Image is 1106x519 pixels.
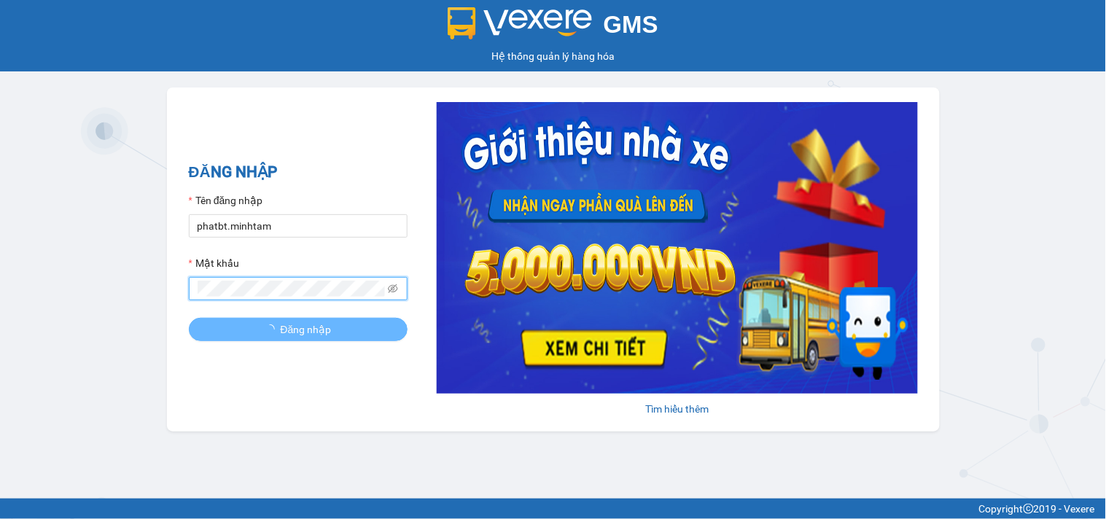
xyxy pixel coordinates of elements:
[189,192,263,208] label: Tên đăng nhập
[281,321,332,337] span: Đăng nhập
[189,318,408,341] button: Đăng nhập
[437,102,918,394] img: banner-0
[388,284,398,294] span: eye-invisible
[198,281,386,297] input: Mật khẩu
[189,255,239,271] label: Mật khẩu
[11,501,1095,517] div: Copyright 2019 - Vexere
[448,22,658,34] a: GMS
[448,7,592,39] img: logo 2
[4,48,1102,64] div: Hệ thống quản lý hàng hóa
[189,214,408,238] input: Tên đăng nhập
[189,160,408,184] h2: ĐĂNG NHẬP
[604,11,658,38] span: GMS
[265,324,281,335] span: loading
[1024,504,1034,514] span: copyright
[437,401,918,417] div: Tìm hiểu thêm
